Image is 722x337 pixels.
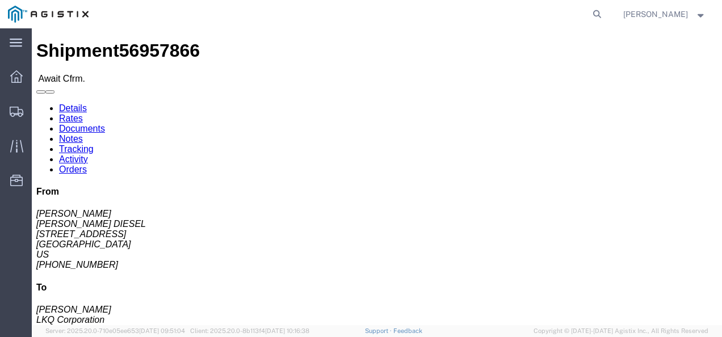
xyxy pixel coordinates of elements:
[190,327,309,334] span: Client: 2025.20.0-8b113f4
[393,327,422,334] a: Feedback
[265,327,309,334] span: [DATE] 10:16:38
[623,7,707,21] button: [PERSON_NAME]
[32,28,722,325] iframe: FS Legacy Container
[534,326,708,336] span: Copyright © [DATE]-[DATE] Agistix Inc., All Rights Reserved
[365,327,393,334] a: Support
[8,6,89,23] img: logo
[45,327,185,334] span: Server: 2025.20.0-710e05ee653
[623,8,688,20] span: Nathan Seeley
[139,327,185,334] span: [DATE] 09:51:04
